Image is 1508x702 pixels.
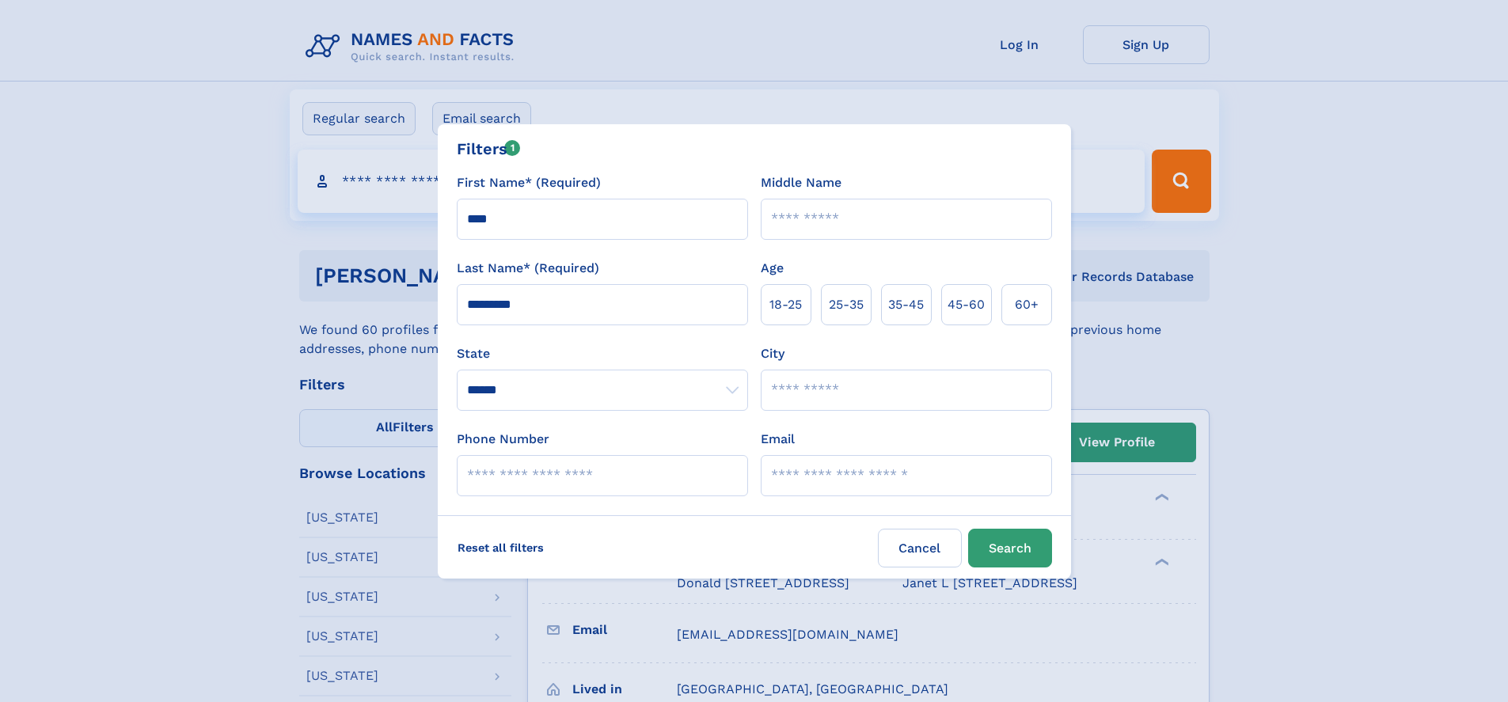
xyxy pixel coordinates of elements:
label: Age [761,259,784,278]
span: 35‑45 [888,295,924,314]
label: City [761,344,784,363]
button: Search [968,529,1052,567]
span: 60+ [1015,295,1039,314]
span: 25‑35 [829,295,864,314]
div: Filters [457,137,521,161]
span: 45‑60 [948,295,985,314]
label: First Name* (Required) [457,173,601,192]
label: Reset all filters [447,529,554,567]
label: Phone Number [457,430,549,449]
label: Last Name* (Required) [457,259,599,278]
label: State [457,344,748,363]
label: Cancel [878,529,962,567]
span: 18‑25 [769,295,802,314]
label: Middle Name [761,173,841,192]
label: Email [761,430,795,449]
